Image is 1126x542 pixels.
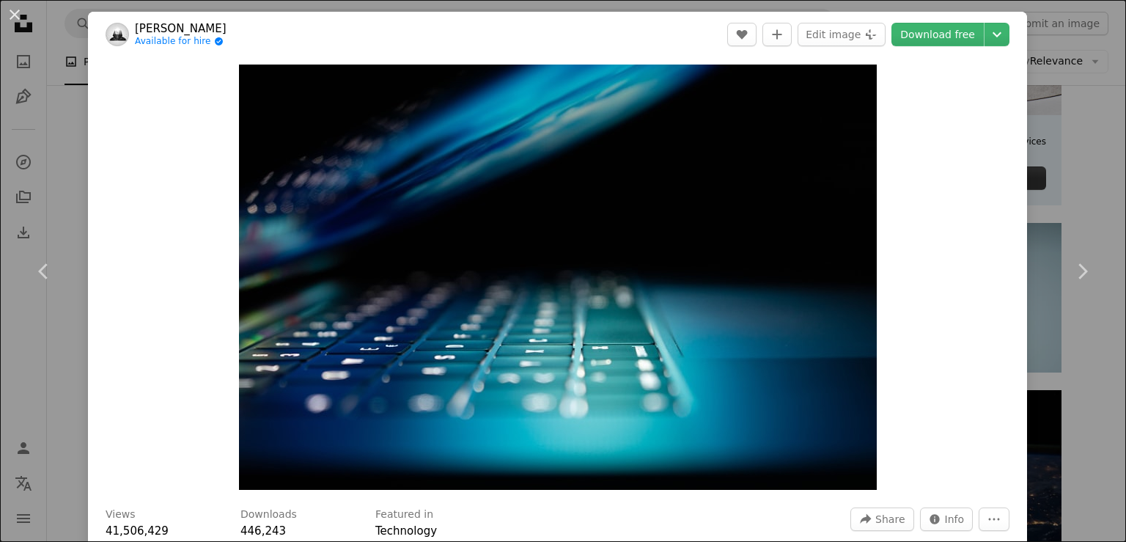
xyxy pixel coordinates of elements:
a: Download free [891,23,984,46]
h3: Downloads [240,508,297,522]
button: Stats about this image [920,508,974,531]
span: Share [875,508,905,530]
button: Share this image [850,508,913,531]
a: Available for hire [135,36,227,48]
span: Info [945,508,965,530]
span: 41,506,429 [106,524,169,538]
a: [PERSON_NAME] [135,21,227,36]
button: Like [727,23,757,46]
img: Go to Philipp Katzenberger's profile [106,23,129,46]
button: Zoom in on this image [239,65,877,490]
button: Edit image [798,23,886,46]
img: closeup photo of turned-on blue and white laptop computer [239,65,877,490]
h3: Views [106,508,136,522]
button: Add to Collection [762,23,792,46]
h3: Featured in [375,508,433,522]
button: More Actions [979,508,1009,531]
a: Technology [375,524,437,538]
a: Next [1038,201,1126,342]
span: 446,243 [240,524,286,538]
button: Choose download size [985,23,1009,46]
